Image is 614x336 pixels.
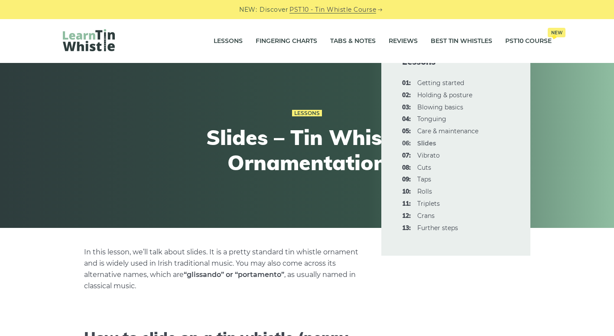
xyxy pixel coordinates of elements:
[417,212,435,220] a: 12:Crans
[63,29,115,51] img: LearnTinWhistle.com
[256,30,317,52] a: Fingering Charts
[402,138,411,149] span: 06:
[505,30,552,52] a: PST10 CourseNew
[330,30,376,52] a: Tabs & Notes
[417,152,440,159] a: 07:Vibrato
[417,188,432,195] a: 10:Rolls
[84,247,361,292] p: In this lesson, we’ll talk about slides. It is a pretty standard tin whistle ornament and is wide...
[402,175,411,185] span: 09:
[402,78,411,89] span: 01:
[417,175,431,183] a: 09:Taps
[431,30,492,52] a: Best Tin Whistles
[402,187,411,197] span: 10:
[417,127,478,135] a: 05:Care & maintenance
[402,114,411,125] span: 04:
[417,164,431,171] a: 08:Cuts
[389,30,418,52] a: Reviews
[148,125,467,175] h1: Slides – Tin Whistle Ornamentation
[402,126,411,137] span: 05:
[417,224,458,232] a: 13:Further steps
[417,139,436,147] strong: Slides
[402,211,411,221] span: 12:
[402,151,411,161] span: 07:
[402,199,411,209] span: 11:
[417,115,446,123] a: 04:Tonguing
[214,30,243,52] a: Lessons
[548,28,565,37] span: New
[402,102,411,113] span: 03:
[292,110,322,117] a: Lessons
[417,79,464,87] a: 01:Getting started
[184,270,284,279] strong: “glissando” or “portamento”
[402,223,411,234] span: 13:
[402,163,411,173] span: 08:
[402,90,411,101] span: 02:
[417,91,472,99] a: 02:Holding & posture
[417,200,440,208] a: 11:Triplets
[417,103,463,111] a: 03:Blowing basics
